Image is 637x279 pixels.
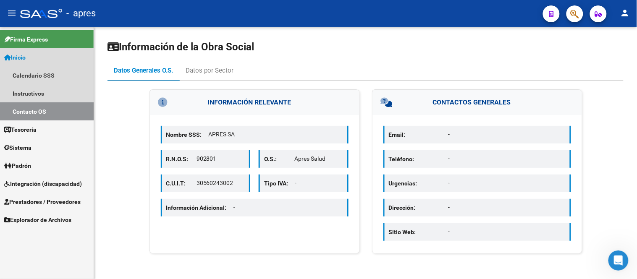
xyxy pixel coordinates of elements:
p: 902801 [197,154,245,163]
mat-icon: menu [7,8,17,18]
p: Nombre SSS: [166,130,209,139]
p: - [295,179,343,188]
h3: INFORMACIÓN RELEVANTE [150,90,359,115]
p: Email: [389,130,448,139]
p: O.S.: [264,154,294,164]
span: Firma Express [4,35,48,44]
p: - [448,179,566,188]
p: - [448,154,566,163]
p: Urgencias: [389,179,448,188]
mat-icon: person [620,8,630,18]
p: Información Adicional: [166,203,243,212]
p: Apres Salud [294,154,343,163]
p: Dirección: [389,203,448,212]
p: Sitio Web: [389,227,448,237]
span: Explorador de Archivos [4,215,71,224]
span: - [233,204,236,211]
span: Tesorería [4,125,37,134]
p: 30560243002 [197,179,245,188]
span: Inicio [4,53,26,62]
p: C.U.I.T: [166,179,197,188]
p: APRES SA [209,130,343,139]
p: Teléfono: [389,154,448,164]
span: Padrón [4,161,31,170]
h3: CONTACTOS GENERALES [372,90,582,115]
div: Datos por Sector [186,66,233,75]
span: - apres [66,4,96,23]
h1: Información de la Obra Social [107,40,624,54]
p: R.N.O.S: [166,154,197,164]
span: Sistema [4,143,31,152]
span: Prestadores / Proveedores [4,197,81,206]
span: Integración (discapacidad) [4,179,82,188]
iframe: Intercom live chat [608,250,629,271]
p: Tipo IVA: [264,179,295,188]
p: - [448,130,566,139]
div: Datos Generales O.S. [114,66,173,75]
p: - [448,227,566,236]
p: - [448,203,566,212]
